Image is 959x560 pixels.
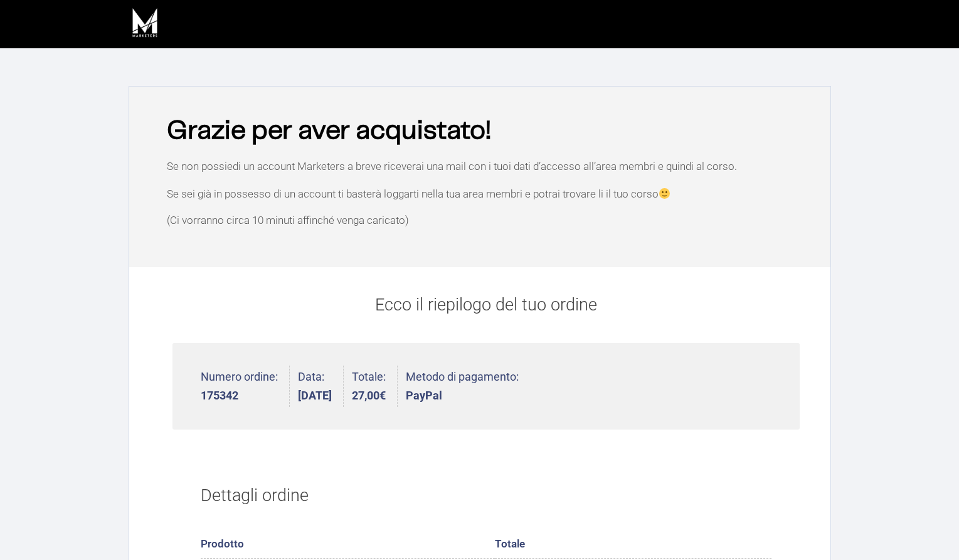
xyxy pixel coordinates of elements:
[406,390,519,401] strong: PayPal
[352,366,398,408] li: Totale:
[167,119,491,144] b: Grazie per aver acquistato!
[298,390,332,401] strong: [DATE]
[10,511,48,549] iframe: Customerly Messenger Launcher
[201,531,495,559] th: Prodotto
[172,292,800,318] p: Ecco il riepilogo del tuo ordine
[167,161,805,172] p: Se non possiedi un account Marketers a breve riceverai una mail con i tuoi dati d’accesso all’are...
[659,188,670,199] img: 🙂
[495,531,771,559] th: Totale
[201,469,771,522] h2: Dettagli ordine
[352,389,386,402] bdi: 27,00
[379,389,386,402] span: €
[406,366,519,408] li: Metodo di pagamento:
[167,215,805,226] p: (Ci vorranno circa 10 minuti affinché venga caricato)
[167,188,805,199] p: Se sei già in possesso di un account ti basterà loggarti nella tua area membri e potrai trovare l...
[201,366,290,408] li: Numero ordine:
[298,366,344,408] li: Data:
[201,390,278,401] strong: 175342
